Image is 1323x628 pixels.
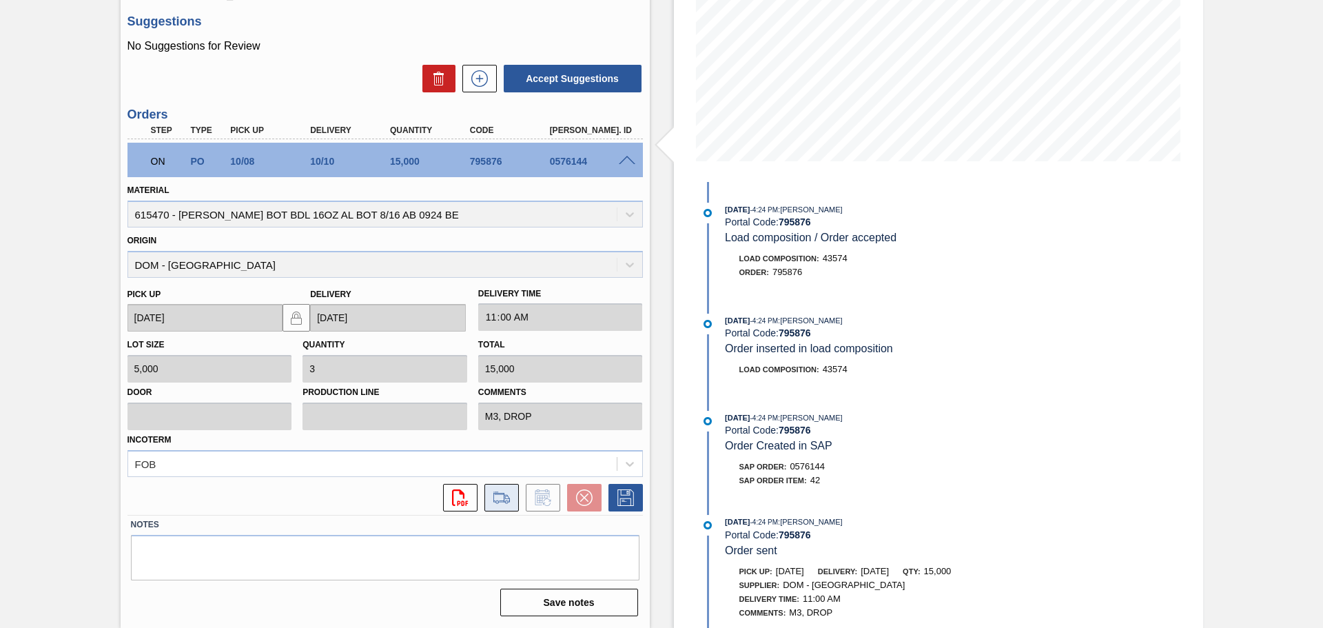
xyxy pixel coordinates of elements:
span: [DATE] [776,566,804,576]
label: Material [127,185,170,195]
label: Comments [478,383,643,403]
div: Portal Code: [725,529,1052,540]
span: [DATE] [725,316,750,325]
span: DOM - [GEOGRAPHIC_DATA] [783,580,905,590]
span: Load Composition : [739,254,819,263]
label: Incoterm [127,435,172,445]
h3: Orders [127,108,643,122]
div: Go to Load Composition [478,484,519,511]
div: Portal Code: [725,216,1052,227]
span: - 4:24 PM [750,414,779,422]
img: atual [704,521,712,529]
span: Load Composition : [739,365,819,374]
span: [DATE] [725,518,750,526]
span: Supplier: [739,581,780,589]
p: No Suggestions for Review [127,40,643,52]
span: : [PERSON_NAME] [778,518,843,526]
span: 42 [810,475,820,485]
span: Comments : [739,609,786,617]
div: 0576144 [546,156,636,167]
img: atual [704,320,712,328]
button: Accept Suggestions [504,65,642,92]
span: : [PERSON_NAME] [778,316,843,325]
label: Origin [127,236,157,245]
span: 43574 [823,253,848,263]
div: 10/10/2025 [307,156,396,167]
input: mm/dd/yyyy [127,304,283,332]
span: Order inserted in load composition [725,343,893,354]
div: 15,000 [387,156,476,167]
span: [DATE] [725,205,750,214]
div: Portal Code: [725,327,1052,338]
div: Negotiating Order [147,146,189,176]
img: locked [288,310,305,326]
input: mm/dd/yyyy [310,304,466,332]
div: Type [187,125,228,135]
div: 10/08/2025 [227,156,316,167]
label: Total [478,340,505,350]
div: Delivery [307,125,396,135]
span: 43574 [823,364,848,374]
div: Open PDF file [436,484,478,511]
label: Lot size [127,340,165,350]
div: Delete Suggestions [416,65,455,92]
label: Delivery [310,290,351,299]
label: Quantity [302,340,345,350]
span: M3, DROP [789,607,832,618]
div: Inform order change [519,484,560,511]
div: Save Order [602,484,643,511]
div: Code [466,125,556,135]
label: Door [127,383,292,403]
label: Delivery Time [478,284,643,304]
span: Delivery Time : [739,595,799,603]
div: Quantity [387,125,476,135]
span: 11:00 AM [803,594,841,604]
span: Order Created in SAP [725,440,832,452]
strong: 795876 [779,327,811,338]
span: Delivery: [818,567,857,576]
div: Pick up [227,125,316,135]
div: Purchase order [187,156,228,167]
span: 15,000 [924,566,952,576]
span: - 4:24 PM [750,317,779,325]
span: : [PERSON_NAME] [778,414,843,422]
span: Order : [739,268,769,276]
span: SAP Order Item: [739,476,807,485]
div: Portal Code: [725,425,1052,436]
div: 795876 [466,156,556,167]
h3: Suggestions [127,14,643,29]
strong: 795876 [779,425,811,436]
span: - 4:24 PM [750,206,779,214]
span: 0576144 [790,461,825,472]
label: Notes [131,515,639,535]
span: Order sent [725,545,777,556]
div: [PERSON_NAME]. ID [546,125,636,135]
strong: 795876 [779,216,811,227]
span: Load composition / Order accepted [725,232,896,243]
span: - 4:24 PM [750,518,779,526]
div: Cancel Order [560,484,602,511]
label: Pick up [127,290,161,299]
span: [DATE] [725,414,750,422]
button: locked [283,304,310,332]
span: 795876 [772,267,802,277]
span: Pick up: [739,567,772,576]
img: atual [704,209,712,217]
div: FOB [135,458,156,469]
div: Step [147,125,189,135]
span: [DATE] [861,566,889,576]
span: Qty: [903,567,920,576]
div: New suggestion [455,65,497,92]
span: : [PERSON_NAME] [778,205,843,214]
strong: 795876 [779,529,811,540]
p: ON [151,156,185,167]
label: Production Line [302,383,467,403]
span: SAP Order: [739,463,787,471]
button: Save notes [500,589,638,616]
img: atual [704,417,712,425]
div: Accept Suggestions [497,63,643,94]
